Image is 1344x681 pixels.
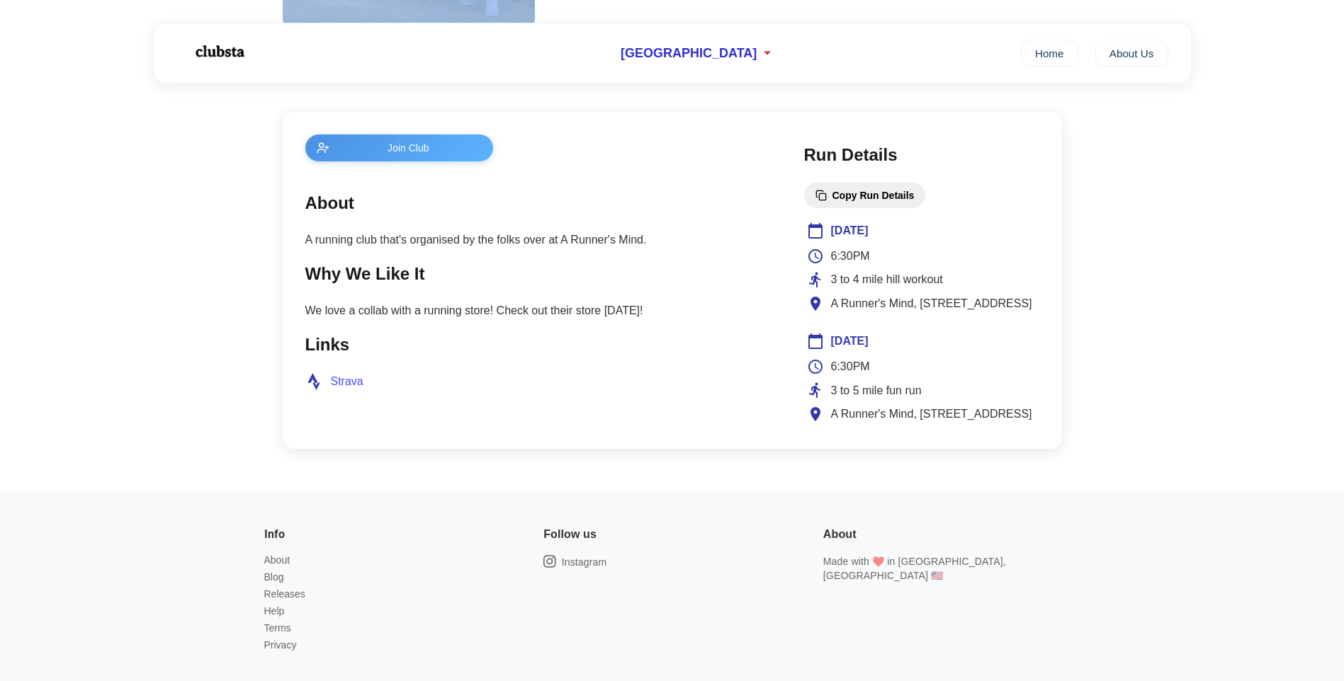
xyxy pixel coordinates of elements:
a: Home [1021,40,1078,67]
a: Blog [264,571,284,583]
h2: About [305,190,776,217]
a: Strava [305,372,363,391]
a: Privacy [264,639,297,651]
a: About Us [1095,40,1168,67]
h2: Run Details [804,142,1039,168]
h2: Why We Like It [305,261,776,287]
h6: Info [264,525,285,544]
span: Join Club [335,142,482,154]
button: Join Club [305,135,494,161]
h2: Links [305,331,776,358]
a: Terms [264,622,291,634]
a: Help [264,605,285,617]
span: 6:30PM [831,247,870,265]
span: 3 to 4 mile hill workout [831,270,943,289]
a: Instagram [543,554,606,569]
span: [DATE] [831,332,869,350]
span: [GEOGRAPHIC_DATA] [621,46,757,61]
p: Instagram [562,555,607,569]
p: We love a collab with a running store! Check out their store [DATE]! [305,302,776,320]
span: A Runner's Mind, [STREET_ADDRESS] [831,294,1032,313]
span: 3 to 5 mile fun run [831,382,922,400]
a: Releases [264,588,305,600]
span: [DATE] [831,222,869,240]
span: A Runner's Mind, [STREET_ADDRESS] [831,405,1032,423]
p: Made with ❤️ in [GEOGRAPHIC_DATA], [GEOGRAPHIC_DATA] 🇺🇸 [823,554,1080,583]
button: Copy Run Details [804,183,926,208]
a: Join Club [305,135,776,161]
p: A running club that's organised by the folks over at A Runner's Mind. [305,231,776,249]
h6: Follow us [543,525,597,544]
h6: About [823,525,857,544]
a: About [264,554,290,566]
span: Strava [331,372,363,391]
span: 6:30PM [831,357,870,376]
img: Logo [176,34,261,69]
